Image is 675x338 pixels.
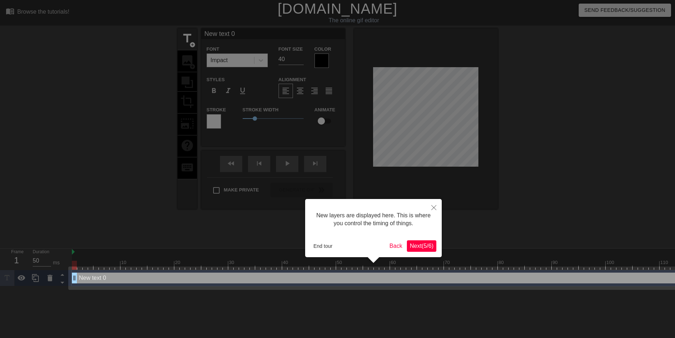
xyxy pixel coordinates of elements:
[311,204,436,235] div: New layers are displayed here. This is where you control the timing of things.
[311,241,335,251] button: End tour
[387,240,405,252] button: Back
[426,199,442,216] button: Close
[407,240,436,252] button: Next
[410,243,433,249] span: Next ( 5 / 6 )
